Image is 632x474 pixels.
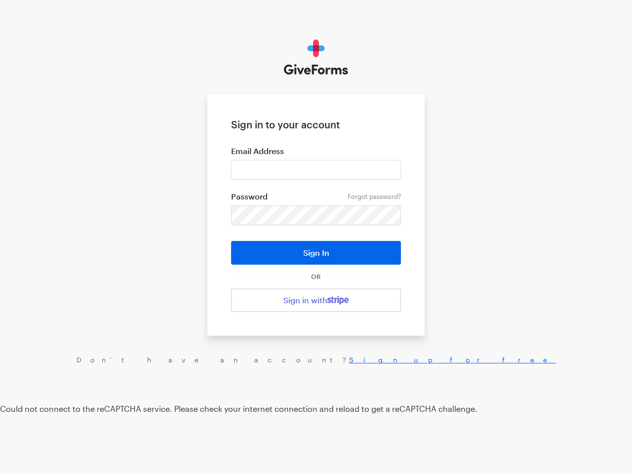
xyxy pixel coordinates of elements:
[348,193,401,200] a: Forgot password?
[231,288,401,312] a: Sign in with
[284,39,349,75] img: GiveForms
[349,355,556,364] a: Sign up for free
[231,118,401,130] h1: Sign in to your account
[231,146,401,156] label: Email Address
[231,192,401,201] label: Password
[231,241,401,265] button: Sign In
[10,355,622,364] div: Don’t have an account?
[309,273,323,280] span: OR
[327,296,349,305] img: stripe-07469f1003232ad58a8838275b02f7af1ac9ba95304e10fa954b414cd571f63b.svg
